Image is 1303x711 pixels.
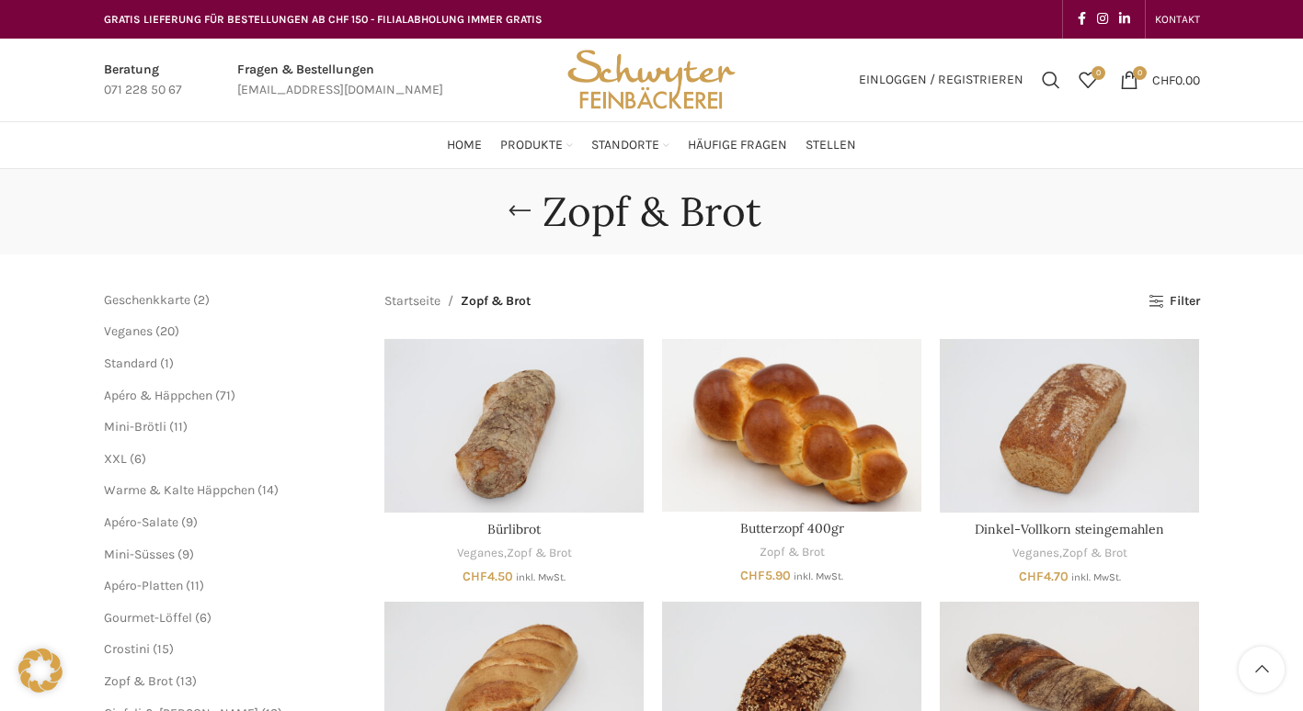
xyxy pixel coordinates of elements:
small: inkl. MwSt. [794,570,843,582]
h1: Zopf & Brot [543,187,761,236]
div: Meine Wunschliste [1069,62,1106,98]
a: Instagram social link [1092,6,1114,32]
a: Mini-Süsses [104,547,175,562]
a: Scroll to top button [1239,647,1285,693]
span: Häufige Fragen [688,137,787,154]
nav: Breadcrumb [384,291,531,311]
span: 1 [165,355,169,371]
span: 9 [186,514,193,530]
a: Veganes [457,545,504,562]
small: inkl. MwSt. [1071,571,1121,583]
span: Einloggen / Registrieren [859,73,1023,86]
span: CHF [463,569,487,584]
a: Standard [104,355,157,371]
a: Häufige Fragen [688,127,787,164]
span: 71 [220,388,231,403]
span: 2 [198,292,205,308]
a: Crostini [104,641,150,657]
span: 6 [200,610,207,626]
span: 11 [190,578,200,593]
a: 0 [1069,62,1106,98]
a: Apéro-Platten [104,578,183,593]
a: Bürlibrot [384,339,644,512]
span: Stellen [806,137,856,154]
a: Apéro & Häppchen [104,388,212,403]
a: Stellen [806,127,856,164]
a: Zopf & Brot [1062,545,1127,562]
a: XXL [104,451,127,467]
span: Standorte [591,137,659,154]
a: Gourmet-Löffel [104,610,192,626]
div: Main navigation [95,127,1209,164]
a: Geschenkkarte [104,292,190,308]
span: 20 [160,323,175,339]
a: Dinkel-Vollkorn steingemahlen [975,521,1164,537]
bdi: 4.70 [1019,569,1069,584]
small: inkl. MwSt. [516,571,566,583]
a: Go back [497,193,543,230]
span: KONTAKT [1155,13,1200,26]
a: Facebook social link [1072,6,1092,32]
div: , [384,545,644,562]
a: Mini-Brötli [104,419,166,434]
div: , [940,545,1199,562]
img: Bäckerei Schwyter [561,39,741,121]
span: 0 [1133,66,1147,80]
a: KONTAKT [1155,1,1200,38]
a: Home [447,127,482,164]
span: Home [447,137,482,154]
a: Suchen [1033,62,1069,98]
span: Zopf & Brot [461,291,531,311]
a: Zopf & Brot [104,673,173,689]
span: 15 [157,641,169,657]
a: Einloggen / Registrieren [850,62,1033,98]
span: 13 [180,673,192,689]
span: 14 [262,482,274,498]
a: Filter [1149,294,1199,310]
a: Bürlibrot [487,521,541,537]
span: CHF [1019,569,1044,584]
a: Site logo [561,71,741,86]
a: Veganes [1012,545,1059,562]
span: 0 [1092,66,1105,80]
span: Produkte [500,137,563,154]
bdi: 0.00 [1152,72,1200,87]
span: 9 [182,547,189,562]
span: CHF [1152,72,1175,87]
a: Linkedin social link [1114,6,1136,32]
bdi: 5.90 [740,568,791,583]
a: Infobox link [237,60,443,101]
span: 11 [174,419,183,434]
span: CHF [740,568,765,583]
a: Startseite [384,291,440,311]
a: Veganes [104,323,153,339]
div: Secondary navigation [1146,1,1209,38]
span: 6 [134,451,142,467]
a: Zopf & Brot [760,544,825,561]
a: Apéro-Salate [104,514,178,530]
a: Infobox link [104,60,182,101]
a: Butterzopf 400gr [662,339,921,512]
span: GRATIS LIEFERUNG FÜR BESTELLUNGEN AB CHF 150 - FILIALABHOLUNG IMMER GRATIS [104,13,543,26]
a: Warme & Kalte Häppchen [104,482,255,498]
bdi: 4.50 [463,569,513,584]
a: Produkte [500,127,573,164]
a: Standorte [591,127,669,164]
a: 0 CHF0.00 [1111,62,1209,98]
a: Zopf & Brot [507,545,572,562]
a: Butterzopf 400gr [740,520,844,536]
